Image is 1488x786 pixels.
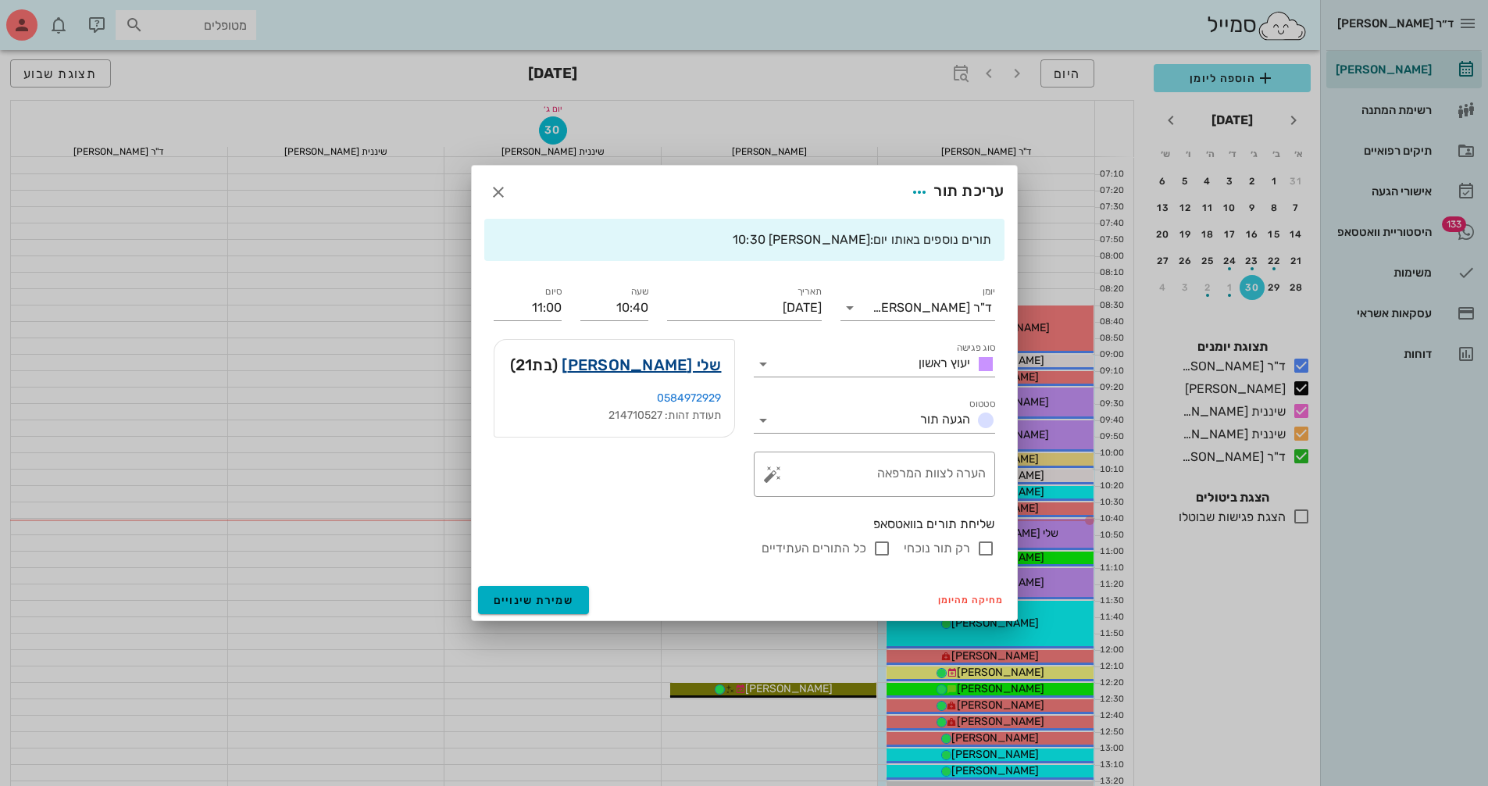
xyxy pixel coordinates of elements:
button: שמירת שינויים [478,586,590,614]
div: ד"ר [PERSON_NAME] [872,301,992,315]
span: 21 [516,355,533,374]
a: שלי [PERSON_NAME] [562,352,721,377]
span: מחיקה מהיומן [938,595,1004,606]
label: סטטוס [969,398,995,410]
label: סוג פגישה [956,342,995,354]
label: תאריך [797,286,822,298]
label: סיום [545,286,562,298]
a: 0584972929 [657,391,722,405]
span: יעוץ ראשון [919,355,970,370]
div: עריכת תור [905,178,1004,206]
label: רק תור נוכחי [904,541,970,556]
button: מחיקה מהיומן [932,589,1011,611]
span: שמירת שינויים [494,594,574,607]
div: תורים נוספים באותו יום: [497,231,992,248]
label: שעה [630,286,648,298]
div: סטטוסהגעה תור [754,408,995,433]
div: שליחת תורים בוואטסאפ [494,516,995,533]
span: [PERSON_NAME] 10:30 [733,232,870,247]
div: יומןד"ר [PERSON_NAME] [840,295,995,320]
span: (בת ) [510,352,558,377]
div: תעודת זהות: 214710527 [507,407,722,424]
label: כל התורים העתידיים [762,541,866,556]
label: יומן [982,286,995,298]
span: הגעה תור [920,412,970,427]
